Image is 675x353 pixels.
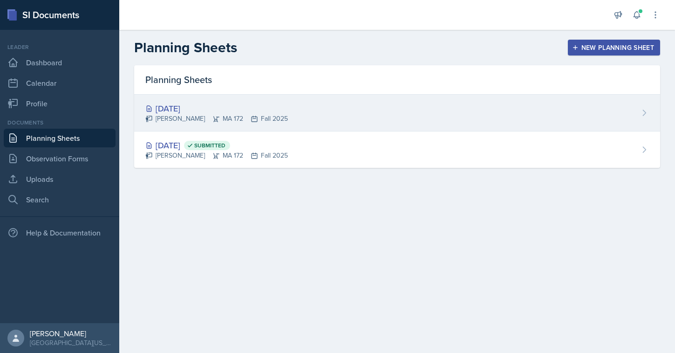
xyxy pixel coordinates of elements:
[4,43,116,51] div: Leader
[4,129,116,147] a: Planning Sheets
[145,151,288,160] div: [PERSON_NAME] MA 172 Fall 2025
[568,40,660,55] button: New Planning Sheet
[194,142,225,149] span: Submitted
[134,39,237,56] h2: Planning Sheets
[30,329,112,338] div: [PERSON_NAME]
[145,139,288,152] div: [DATE]
[4,170,116,188] a: Uploads
[4,190,116,209] a: Search
[4,118,116,127] div: Documents
[4,74,116,92] a: Calendar
[4,223,116,242] div: Help & Documentation
[134,132,660,168] a: [DATE] Submitted [PERSON_NAME]MA 172Fall 2025
[134,95,660,132] a: [DATE] [PERSON_NAME]MA 172Fall 2025
[134,65,660,95] div: Planning Sheets
[4,149,116,168] a: Observation Forms
[30,338,112,347] div: [GEOGRAPHIC_DATA][US_STATE] in [GEOGRAPHIC_DATA]
[145,114,288,124] div: [PERSON_NAME] MA 172 Fall 2025
[4,94,116,113] a: Profile
[4,53,116,72] a: Dashboard
[574,44,654,51] div: New Planning Sheet
[145,102,288,115] div: [DATE]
